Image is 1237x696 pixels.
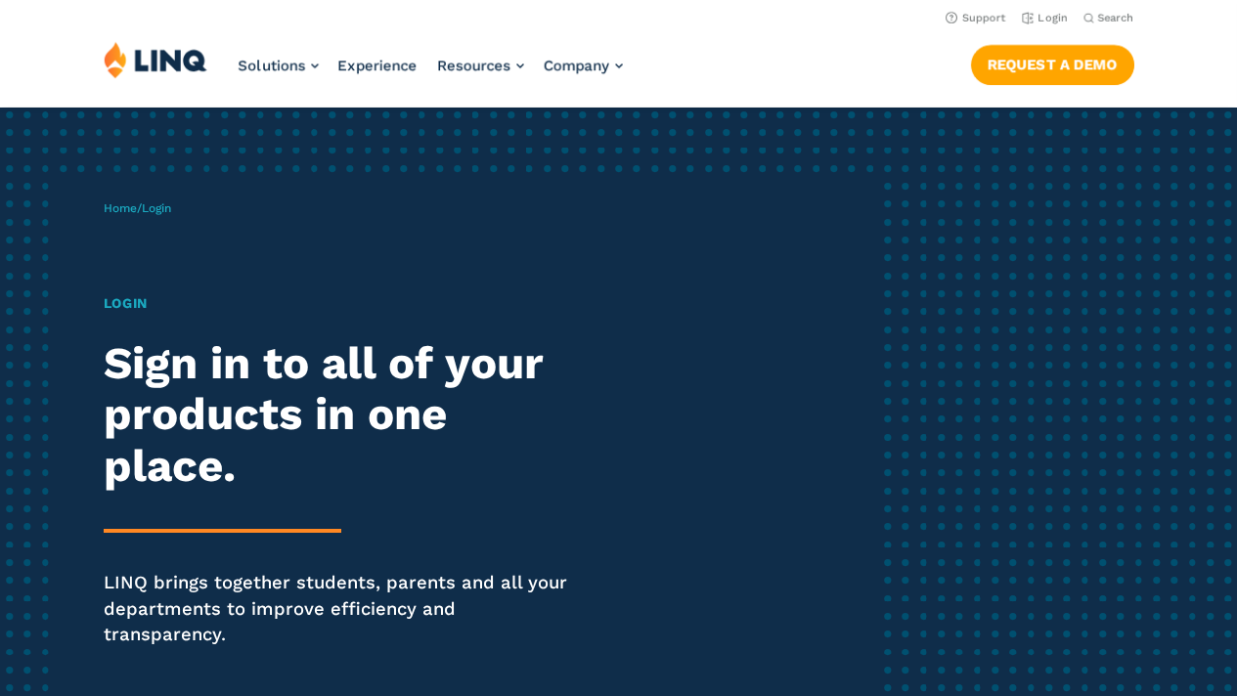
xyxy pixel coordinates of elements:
[104,338,580,493] h2: Sign in to all of your products in one place.
[104,570,580,647] p: LINQ brings together students, parents and all your departments to improve efficiency and transpa...
[946,12,1006,24] a: Support
[239,41,623,106] nav: Primary Navigation
[1083,11,1134,25] button: Open Search Bar
[104,201,137,215] a: Home
[239,57,319,74] a: Solutions
[104,41,207,78] img: LINQ | K‑12 Software
[104,201,171,215] span: /
[544,57,623,74] a: Company
[239,57,306,74] span: Solutions
[544,57,610,74] span: Company
[1098,12,1134,24] span: Search
[971,45,1134,84] a: Request a Demo
[437,57,511,74] span: Resources
[142,201,171,215] span: Login
[1022,12,1068,24] a: Login
[104,293,580,314] h1: Login
[437,57,524,74] a: Resources
[338,57,418,74] a: Experience
[971,41,1134,84] nav: Button Navigation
